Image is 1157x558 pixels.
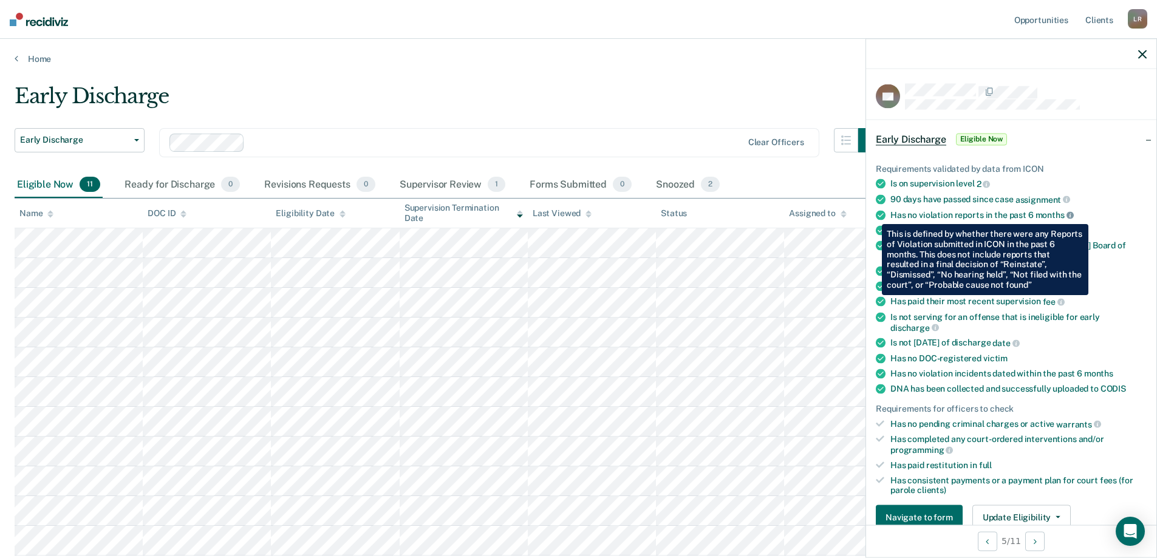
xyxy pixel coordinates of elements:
div: Snoozed [654,172,722,199]
div: Is on supervision level [890,179,1147,189]
span: clients) [917,485,946,495]
a: Navigate to form link [876,505,968,529]
span: assignment [1015,194,1070,204]
span: victim [983,353,1008,363]
div: Has no pending criminal charges or active [890,418,1147,429]
span: CODIS [1101,384,1126,393]
span: 0 [357,177,375,192]
div: Requirements validated by data from ICON [876,163,1147,174]
div: Has no sex offender [890,281,1147,291]
span: specialty [970,281,1006,291]
div: Assigned to [789,208,846,219]
div: Is not serving for an offense that is ineligible for early [890,312,1147,333]
span: 2 [977,179,991,189]
div: Supervision Termination Date [404,203,523,223]
span: date [992,338,1019,348]
div: Ready for Discharge [122,172,242,199]
span: full [979,460,992,469]
div: Eligible Now [15,172,103,199]
span: programming [890,445,953,455]
span: modifiers [986,266,1033,276]
div: Is not serving a lifetime [890,225,1147,236]
span: fee [1043,297,1065,307]
div: 90 days have passed since case [890,194,1147,205]
div: DOC ID [148,208,186,219]
div: L R [1128,9,1147,29]
span: months [1084,369,1113,378]
div: Has paid restitution in [890,460,1147,470]
button: Navigate to form [876,505,963,529]
span: discharge [890,322,939,332]
div: Is not [DATE] of discharge [890,338,1147,349]
span: 2 [701,177,720,192]
div: Has paid their most recent supervision [890,296,1147,307]
span: 11 [80,177,100,192]
span: months [1036,210,1074,220]
span: condition [918,251,955,260]
span: Early Discharge [20,135,129,145]
span: sentence [983,225,1020,235]
div: Early Discharge [15,84,882,118]
div: Clear officers [748,137,804,148]
span: warrants [1056,419,1101,429]
span: Eligible Now [956,133,1008,145]
div: Is not excluded from early discharge by [US_STATE] Board of Parole [890,240,1147,261]
div: Name [19,208,53,219]
div: Supervisor Review [397,172,508,199]
div: Has no violation incidents dated within the past 6 [890,369,1147,379]
button: Previous Opportunity [978,531,997,551]
div: Forms Submitted [527,172,634,199]
img: Recidiviz [10,13,68,26]
div: Open Intercom Messenger [1116,517,1145,546]
div: Last Viewed [533,208,592,219]
span: 1 [488,177,505,192]
span: 0 [613,177,632,192]
div: Has no DOC-registered [890,353,1147,364]
div: Has completed any court-ordered interventions and/or [890,434,1147,455]
span: Early Discharge [876,133,946,145]
div: Eligibility Date [276,208,346,219]
button: Update Eligibility [972,505,1071,529]
div: Has no violation reports in the past 6 [890,209,1147,220]
div: 5 / 11 [866,525,1156,557]
div: Requirements for officers to check [876,404,1147,414]
div: Has no open supervision [890,265,1147,276]
div: Status [661,208,687,219]
div: Revisions Requests [262,172,377,199]
span: 0 [221,177,240,192]
div: Has consistent payments or a payment plan for court fees (for parole [890,475,1147,495]
div: DNA has been collected and successfully uploaded to [890,384,1147,394]
a: Home [15,53,1142,64]
button: Next Opportunity [1025,531,1045,551]
div: Early DischargeEligible Now [866,120,1156,158]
